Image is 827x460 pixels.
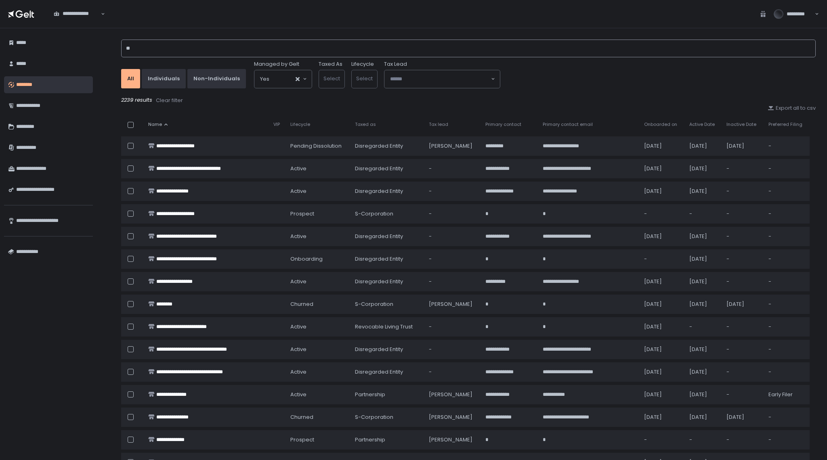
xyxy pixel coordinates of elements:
div: [DATE] [644,165,680,172]
div: Individuals [148,75,180,82]
span: onboarding [290,255,323,263]
div: [DATE] [644,233,680,240]
div: - [768,368,805,376]
div: 2239 results [121,96,816,105]
div: - [429,323,476,330]
span: Taxed as [355,121,376,128]
div: [DATE] [689,301,717,308]
span: churned [290,414,313,421]
div: - [768,255,805,263]
div: [DATE] [689,368,717,376]
div: [PERSON_NAME] [429,391,476,398]
span: Tax lead [429,121,448,128]
div: S-Corporation [355,414,419,421]
span: Primary contact [485,121,521,128]
div: - [726,346,759,353]
span: active [290,368,306,376]
div: Disregarded Entity [355,255,419,263]
div: [DATE] [689,233,717,240]
div: [DATE] [726,142,759,150]
div: - [689,323,717,330]
span: active [290,346,306,353]
div: - [726,278,759,285]
span: Inactive Date [726,121,756,128]
div: [DATE] [644,278,680,285]
div: [DATE] [689,142,717,150]
div: - [429,188,476,195]
span: Active Date [689,121,715,128]
div: - [768,323,805,330]
div: - [429,346,476,353]
div: - [429,165,476,172]
div: - [644,436,680,443]
div: Disregarded Entity [355,165,419,172]
div: - [726,436,759,443]
div: Non-Individuals [193,75,240,82]
span: churned [290,301,313,308]
div: - [726,233,759,240]
span: Preferred Filing [768,121,802,128]
div: [DATE] [644,323,680,330]
div: Disregarded Entity [355,142,419,150]
span: active [290,188,306,195]
div: - [726,391,759,398]
span: VIP [273,121,280,128]
div: - [726,368,759,376]
div: Disregarded Entity [355,346,419,353]
div: [DATE] [726,414,759,421]
span: active [290,323,306,330]
div: [DATE] [644,391,680,398]
span: prospect [290,436,314,443]
span: Yes [260,75,269,83]
div: Search for option [48,6,105,23]
div: [PERSON_NAME] [429,301,476,308]
div: S-Corporation [355,301,419,308]
label: Taxed As [319,61,342,68]
div: [DATE] [689,188,717,195]
div: Clear filter [156,97,183,104]
div: [DATE] [644,368,680,376]
span: Primary contact email [543,121,593,128]
div: Disregarded Entity [355,368,419,376]
div: - [429,233,476,240]
div: [DATE] [644,301,680,308]
div: - [726,165,759,172]
div: - [726,188,759,195]
div: [DATE] [689,278,717,285]
div: [DATE] [644,414,680,421]
div: - [429,368,476,376]
div: - [768,278,805,285]
div: All [127,75,134,82]
button: Clear Selected [296,77,300,81]
div: - [644,255,680,263]
div: - [689,210,717,217]
div: [PERSON_NAME] [429,142,476,150]
div: [DATE] [689,414,717,421]
div: [DATE] [689,391,717,398]
span: Select [323,75,340,82]
div: Disregarded Entity [355,188,419,195]
div: - [768,346,805,353]
div: - [768,142,805,150]
div: Revocable Living Trust [355,323,419,330]
span: Onboarded on [644,121,677,128]
input: Search for option [390,75,490,83]
div: Early Filer [768,391,805,398]
span: Lifecycle [290,121,310,128]
span: Managed by Gelt [254,61,299,68]
div: - [429,278,476,285]
div: Partnership [355,391,419,398]
div: Disregarded Entity [355,233,419,240]
span: pending Dissolution [290,142,342,150]
input: Search for option [54,17,100,25]
div: - [726,210,759,217]
button: Export all to csv [768,105,816,112]
button: Individuals [142,69,186,88]
button: All [121,69,140,88]
span: prospect [290,210,314,217]
div: - [768,210,805,217]
span: active [290,165,306,172]
div: - [689,436,717,443]
span: active [290,233,306,240]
